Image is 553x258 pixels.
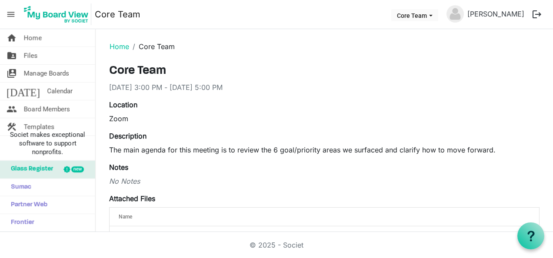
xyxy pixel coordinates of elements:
span: Partner Web [7,196,47,214]
a: Core Team [95,6,140,23]
div: new [71,166,84,172]
button: Core Team dropdownbutton [391,9,438,21]
span: Societ makes exceptional software to support nonprofits. [4,130,91,156]
button: logout [528,5,546,23]
span: Sumac [7,179,31,196]
span: Board Members [24,100,70,118]
h3: Core Team [109,64,540,79]
img: My Board View Logo [21,3,91,25]
span: folder_shared [7,47,17,64]
span: home [7,29,17,46]
span: Files [24,47,38,64]
div: Zoom [109,113,540,124]
img: no-profile-picture.svg [446,5,464,23]
span: menu [3,6,19,23]
span: Glass Register [7,161,53,178]
span: switch_account [7,65,17,82]
label: Description [109,131,147,141]
li: Core Team [129,41,175,52]
span: [DATE] [7,83,40,100]
p: The main agenda for this meeting is to review the 6 goal/priority areas we surfaced and clarify h... [109,145,540,155]
label: Attached Files [109,193,155,204]
span: Frontier [7,214,34,232]
span: Home [24,29,42,46]
label: Notes [109,162,128,172]
td: No files attached [110,226,539,243]
span: Name [119,214,132,220]
a: [PERSON_NAME] [464,5,528,23]
div: No Notes [109,176,540,186]
label: Location [109,99,137,110]
a: Home [110,42,129,51]
span: Calendar [47,83,73,100]
span: Manage Boards [24,65,69,82]
div: [DATE] 3:00 PM - [DATE] 5:00 PM [109,82,540,93]
span: Templates [24,118,54,136]
span: people [7,100,17,118]
a: My Board View Logo [21,3,95,25]
span: construction [7,118,17,136]
a: © 2025 - Societ [250,241,303,249]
